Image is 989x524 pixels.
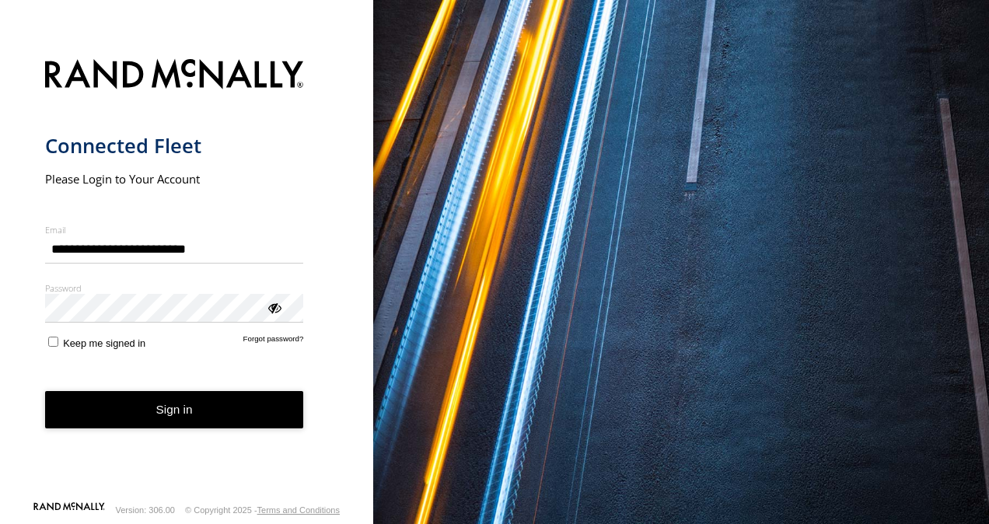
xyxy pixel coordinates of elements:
h1: Connected Fleet [45,133,304,159]
h2: Please Login to Your Account [45,171,304,187]
img: Rand McNally [45,56,304,96]
label: Password [45,282,304,294]
div: © Copyright 2025 - [185,505,340,515]
form: main [45,50,329,501]
label: Email [45,224,304,236]
span: Keep me signed in [63,337,145,349]
input: Keep me signed in [48,337,58,347]
a: Forgot password? [243,334,304,349]
button: Sign in [45,391,304,429]
div: ViewPassword [266,299,281,315]
a: Visit our Website [33,502,105,518]
div: Version: 306.00 [116,505,175,515]
a: Terms and Conditions [257,505,340,515]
